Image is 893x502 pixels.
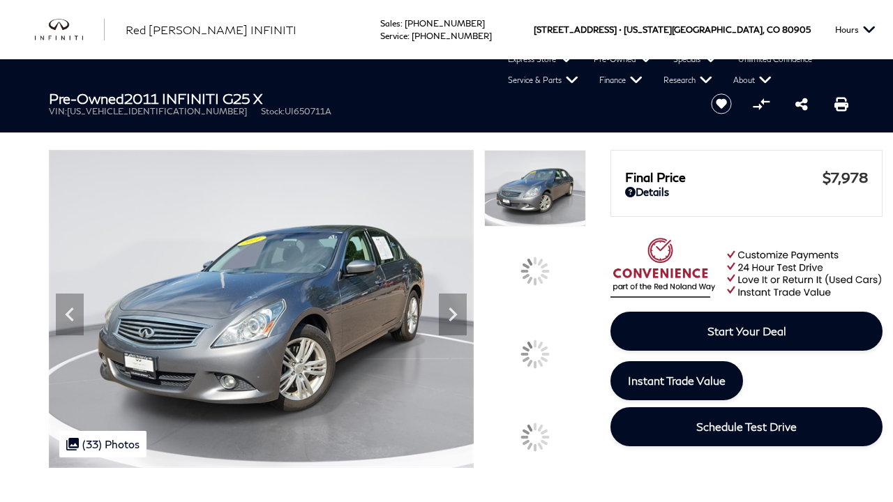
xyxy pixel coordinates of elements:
[380,31,407,41] span: Service
[49,91,687,106] h1: 2011 INFINITI G25 X
[14,49,893,91] nav: Main Navigation
[49,106,67,116] span: VIN:
[35,19,105,41] img: INFINITI
[126,23,297,36] span: Red [PERSON_NAME] INFINITI
[497,70,589,91] a: Service & Parts
[59,431,147,457] div: (33) Photos
[484,150,586,227] img: Used 2011 Graphite Shadow INFINITI X image 1
[706,93,737,115] button: Save vehicle
[834,96,848,112] a: Print this Pre-Owned 2011 INFINITI G25 X
[380,18,400,29] span: Sales
[610,407,883,446] a: Schedule Test Drive
[625,185,868,198] a: Details
[497,49,583,70] a: Express Store
[583,49,663,70] a: Pre-Owned
[400,18,403,29] span: :
[67,106,247,116] span: [US_VEHICLE_IDENTIFICATION_NUMBER]
[751,93,772,114] button: Compare vehicle
[405,18,485,29] a: [PHONE_NUMBER]
[261,106,285,116] span: Stock:
[285,106,331,116] span: UI650711A
[126,22,297,38] a: Red [PERSON_NAME] INFINITI
[663,49,728,70] a: Specials
[628,374,726,387] span: Instant Trade Value
[49,90,124,107] strong: Pre-Owned
[407,31,410,41] span: :
[728,49,823,70] a: Unlimited Confidence
[49,150,474,468] img: Used 2011 Graphite Shadow INFINITI X image 1
[534,24,811,35] a: [STREET_ADDRESS] • [US_STATE][GEOGRAPHIC_DATA], CO 80905
[707,324,786,337] span: Start Your Deal
[823,169,868,185] span: $7,978
[412,31,492,41] a: [PHONE_NUMBER]
[35,19,105,41] a: infiniti
[696,420,797,433] span: Schedule Test Drive
[625,169,823,185] span: Final Price
[610,312,883,351] a: Start Your Deal
[610,361,743,400] a: Instant Trade Value
[723,70,782,91] a: About
[653,70,723,91] a: Research
[625,169,868,185] a: Final Price $7,978
[795,96,808,112] a: Share this Pre-Owned 2011 INFINITI G25 X
[589,70,653,91] a: Finance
